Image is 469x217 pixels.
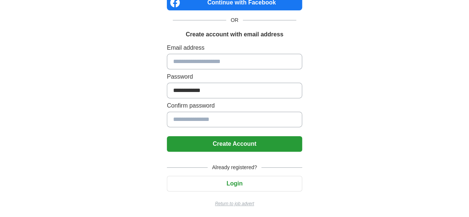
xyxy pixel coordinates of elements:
label: Password [167,72,302,81]
button: Create Account [167,136,302,152]
label: Confirm password [167,101,302,110]
h1: Create account with email address [186,30,283,39]
span: Already registered? [208,164,261,171]
span: OR [226,16,243,24]
label: Email address [167,43,302,52]
button: Login [167,176,302,191]
a: Login [167,180,302,187]
a: Return to job advert [167,200,302,207]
